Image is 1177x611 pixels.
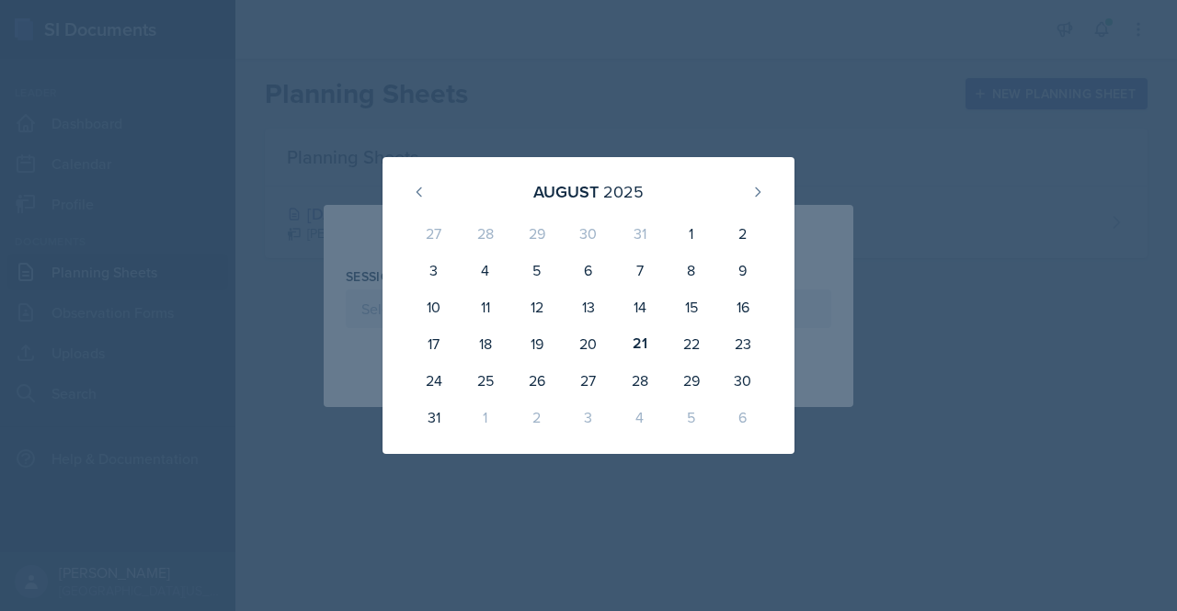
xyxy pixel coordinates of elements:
[511,325,563,362] div: 19
[408,289,460,325] div: 10
[460,362,511,399] div: 25
[614,215,666,252] div: 31
[511,362,563,399] div: 26
[563,362,614,399] div: 27
[717,215,769,252] div: 2
[408,399,460,436] div: 31
[460,289,511,325] div: 11
[666,252,717,289] div: 8
[563,289,614,325] div: 13
[614,399,666,436] div: 4
[460,252,511,289] div: 4
[563,215,614,252] div: 30
[603,179,644,204] div: 2025
[511,215,563,252] div: 29
[717,252,769,289] div: 9
[666,362,717,399] div: 29
[614,289,666,325] div: 14
[666,215,717,252] div: 1
[717,325,769,362] div: 23
[533,179,599,204] div: August
[614,252,666,289] div: 7
[408,252,460,289] div: 3
[408,215,460,252] div: 27
[563,252,614,289] div: 6
[460,399,511,436] div: 1
[666,289,717,325] div: 15
[666,325,717,362] div: 22
[563,325,614,362] div: 20
[717,362,769,399] div: 30
[408,362,460,399] div: 24
[460,325,511,362] div: 18
[717,289,769,325] div: 16
[408,325,460,362] div: 17
[511,289,563,325] div: 12
[511,399,563,436] div: 2
[614,362,666,399] div: 28
[614,325,666,362] div: 21
[511,252,563,289] div: 5
[460,215,511,252] div: 28
[717,399,769,436] div: 6
[563,399,614,436] div: 3
[666,399,717,436] div: 5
